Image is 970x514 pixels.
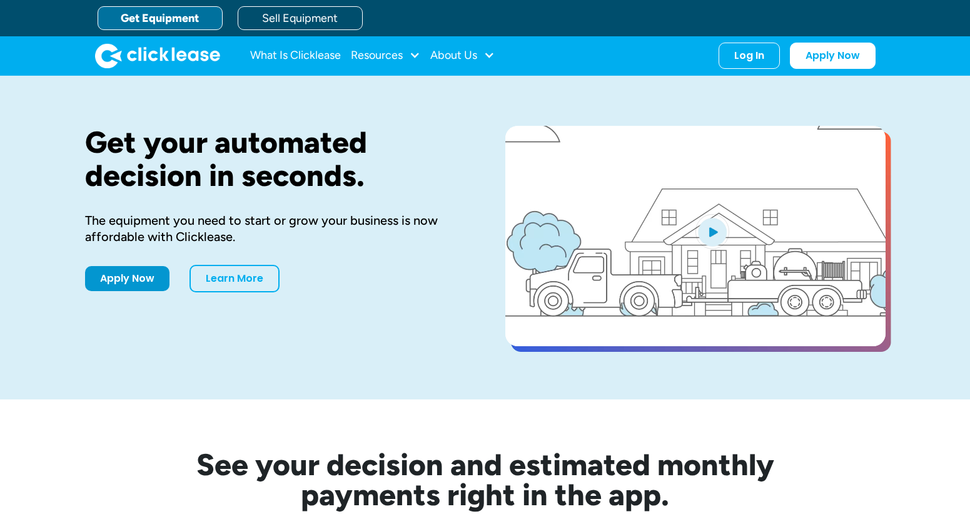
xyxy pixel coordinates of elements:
[250,43,341,68] a: What Is Clicklease
[85,212,465,245] div: The equipment you need to start or grow your business is now affordable with Clicklease.
[505,126,886,346] a: open lightbox
[98,6,223,30] a: Get Equipment
[85,266,169,291] a: Apply Now
[95,43,220,68] img: Clicklease logo
[351,43,420,68] div: Resources
[85,126,465,192] h1: Get your automated decision in seconds.
[430,43,495,68] div: About Us
[734,49,764,62] div: Log In
[189,265,280,292] a: Learn More
[135,450,836,510] h2: See your decision and estimated monthly payments right in the app.
[790,43,876,69] a: Apply Now
[238,6,363,30] a: Sell Equipment
[95,43,220,68] a: home
[695,214,729,249] img: Blue play button logo on a light blue circular background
